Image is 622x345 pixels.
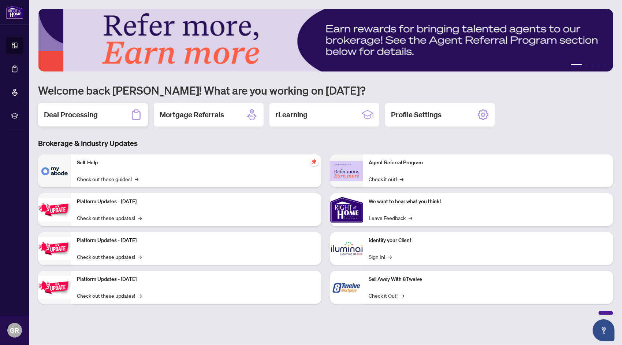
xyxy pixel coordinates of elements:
[160,110,224,120] h2: Mortgage Referrals
[77,198,316,206] p: Platform Updates - [DATE]
[330,232,363,265] img: Identify your Client
[571,64,582,67] button: 1
[597,64,600,67] button: 4
[38,237,71,260] img: Platform Updates - July 8, 2025
[330,193,363,226] img: We want to hear what you think!
[369,175,404,183] a: Check it out!→
[77,175,138,183] a: Check out these guides!→
[593,319,615,341] button: Open asap
[38,276,71,299] img: Platform Updates - June 23, 2025
[6,5,23,19] img: logo
[591,64,594,67] button: 3
[275,110,308,120] h2: rLearning
[330,161,363,181] img: Agent Referral Program
[330,271,363,304] img: Sail Away With 8Twelve
[585,64,588,67] button: 2
[77,253,142,261] a: Check out these updates!→
[138,214,142,222] span: →
[44,110,98,120] h2: Deal Processing
[38,138,613,148] h3: Brokerage & Industry Updates
[369,253,392,261] a: Sign In!→
[401,291,405,300] span: →
[369,275,608,283] p: Sail Away With 8Twelve
[38,83,613,97] h1: Welcome back [PERSON_NAME]! What are you working on [DATE]?
[38,9,613,71] img: Slide 0
[391,110,442,120] h2: Profile Settings
[77,291,142,300] a: Check out these updates!→
[310,157,319,166] span: pushpin
[369,291,405,300] a: Check it Out!→
[369,159,608,167] p: Agent Referral Program
[10,325,19,335] span: GR
[388,253,392,261] span: →
[77,236,316,245] p: Platform Updates - [DATE]
[38,154,71,187] img: Self-Help
[409,214,413,222] span: →
[603,64,606,67] button: 5
[400,175,404,183] span: →
[369,198,608,206] p: We want to hear what you think!
[138,253,142,261] span: →
[38,198,71,221] img: Platform Updates - July 21, 2025
[77,214,142,222] a: Check out these updates!→
[135,175,138,183] span: →
[77,275,316,283] p: Platform Updates - [DATE]
[138,291,142,300] span: →
[369,214,413,222] a: Leave Feedback→
[77,159,316,167] p: Self-Help
[369,236,608,245] p: Identify your Client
